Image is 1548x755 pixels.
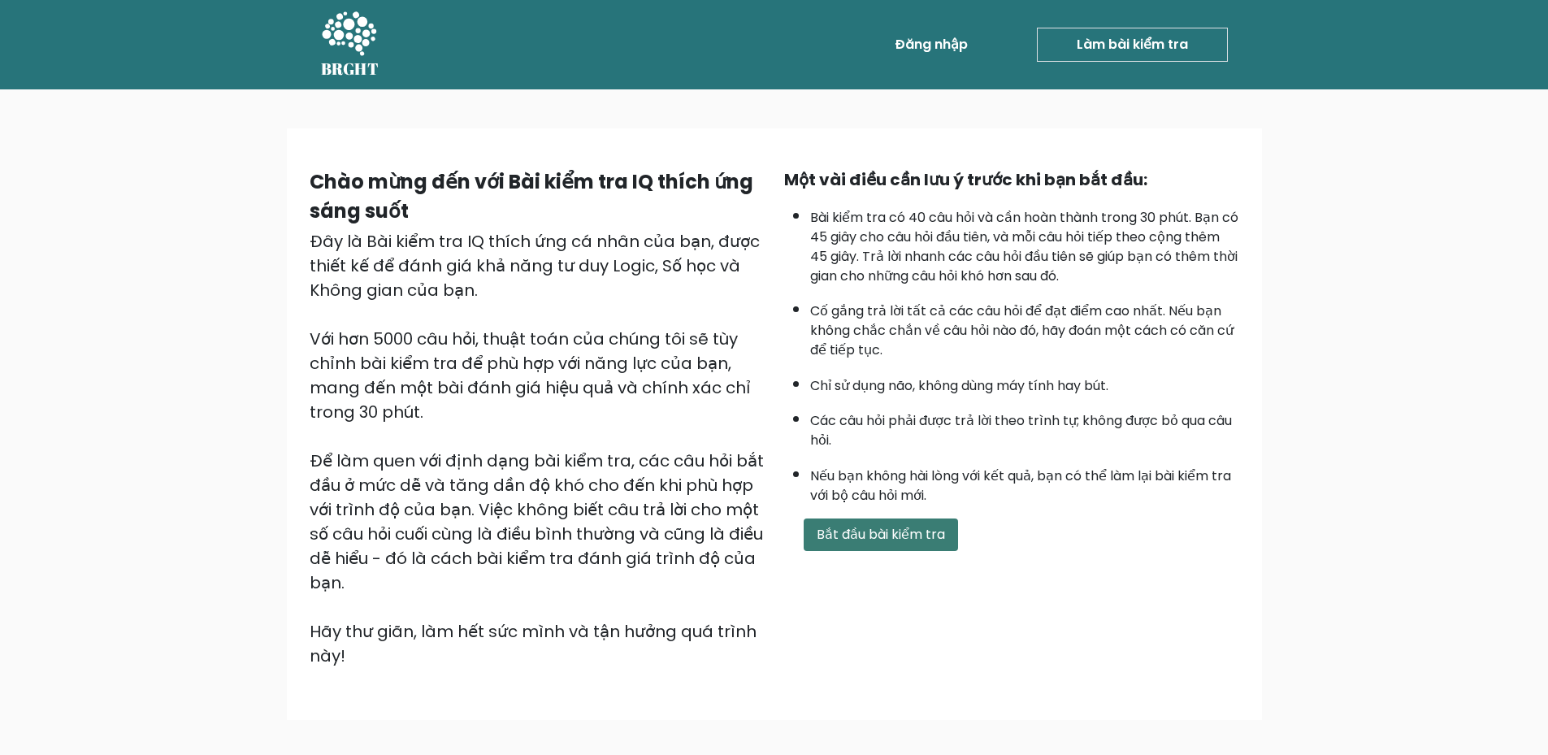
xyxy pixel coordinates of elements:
font: Một vài điều cần lưu ý trước khi bạn bắt đầu: [784,168,1147,191]
font: BRGHT [321,58,379,80]
a: Đăng nhập [888,28,974,61]
font: Làm bài kiểm tra [1077,35,1188,54]
font: Chào mừng đến với Bài kiểm tra IQ thích ứng sáng suốt [310,168,753,224]
font: Bắt đầu bài kiểm tra [817,525,945,544]
a: BRGHT [321,7,379,83]
font: Chỉ sử dụng não, không dùng máy tính hay bút. [810,376,1108,395]
button: Bắt đầu bài kiểm tra [804,519,958,551]
font: Để làm quen với định dạng bài kiểm tra, các câu hỏi bắt đầu ở mức dễ và tăng dần độ khó cho đến k... [310,449,764,594]
a: Làm bài kiểm tra [1037,28,1228,62]
font: Đây là Bài kiểm tra IQ thích ứng cá nhân của bạn, được thiết kế để đánh giá khả năng tư duy Logic... [310,230,760,302]
font: Đăng nhập [895,35,968,54]
font: Nếu bạn không hài lòng với kết quả, bạn có thể làm lại bài kiểm tra với bộ câu hỏi mới. [810,466,1231,505]
font: Các câu hỏi phải được trả lời theo trình tự; không được bỏ qua câu hỏi. [810,411,1232,449]
font: Hãy thư giãn, làm hết sức mình và tận hưởng quá trình này! [310,620,757,667]
font: Cố gắng trả lời tất cả các câu hỏi để đạt điểm cao nhất. Nếu bạn không chắc chắn về câu hỏi nào đ... [810,302,1234,359]
font: Bài kiểm tra có 40 câu hỏi và cần hoàn thành trong 30 phút. Bạn có 45 giây cho câu hỏi đầu tiên, ... [810,208,1238,285]
font: Với hơn 5000 câu hỏi, thuật toán của chúng tôi sẽ tùy chỉnh bài kiểm tra để phù hợp với năng lực ... [310,328,751,423]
